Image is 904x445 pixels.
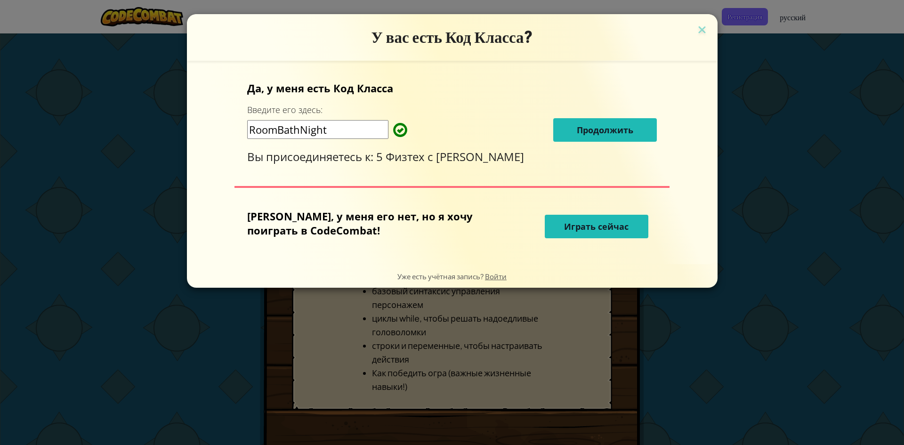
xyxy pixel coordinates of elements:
[371,28,533,47] span: У вас есть Код Класса?
[247,209,489,237] p: [PERSON_NAME], у меня его нет, но я хочу поиграть в CodeCombat!
[553,118,657,142] button: Продолжить
[376,149,428,164] span: 5 Физтех
[564,221,629,232] span: Играть сейчас
[428,149,436,164] span: с
[577,124,633,136] span: Продолжить
[247,81,657,95] p: Да, у меня есть Код Класса
[545,215,648,238] button: Играть сейчас
[247,149,376,164] span: Вы присоединяетесь к:
[397,272,485,281] span: Уже есть учётная запись?
[247,104,323,116] label: Введите его здесь:
[436,149,524,164] span: [PERSON_NAME]
[485,272,507,281] a: Войти
[696,24,708,38] img: close icon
